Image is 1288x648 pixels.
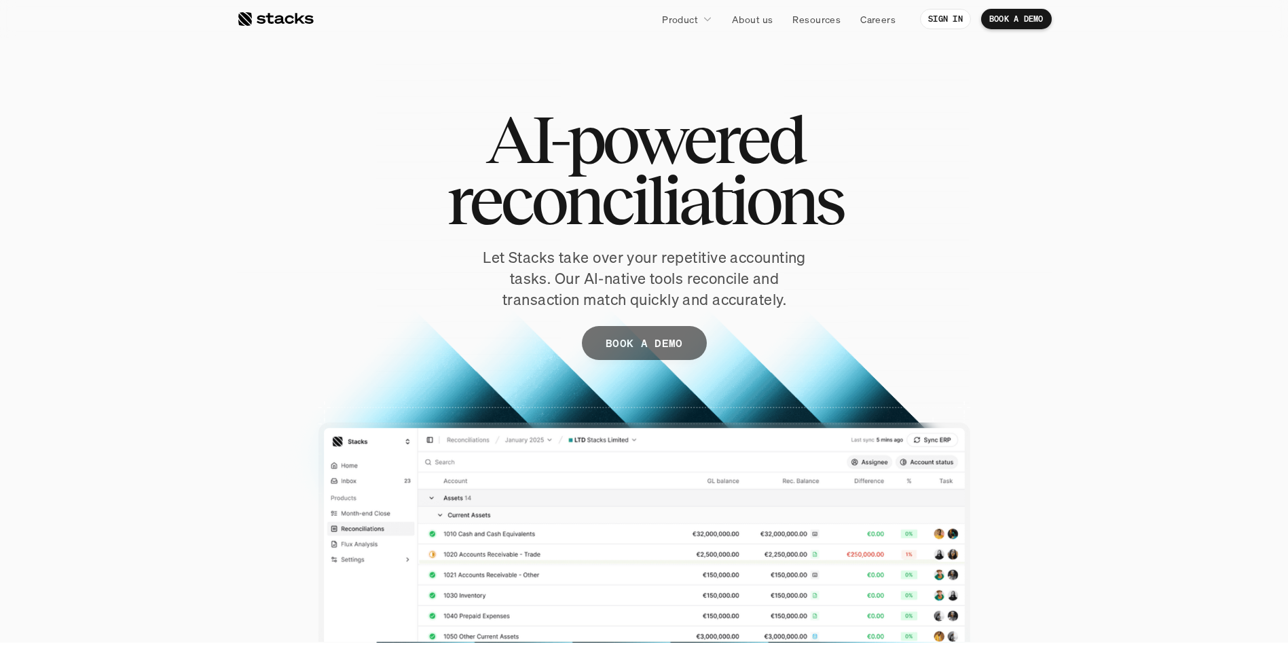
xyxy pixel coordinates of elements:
p: Product [662,12,698,26]
p: SIGN IN [928,14,963,24]
p: Let Stacks take over your repetitive accounting tasks. Our AI-native tools reconcile and transact... [458,247,831,310]
p: BOOK A DEMO [606,334,683,353]
span: AI-powered [485,109,803,170]
a: BOOK A DEMO [981,9,1052,29]
a: About us [724,7,781,31]
a: Resources [784,7,849,31]
p: About us [732,12,773,26]
p: Careers [860,12,896,26]
p: BOOK A DEMO [989,14,1044,24]
span: reconciliations [446,170,842,231]
a: SIGN IN [920,9,971,29]
a: Careers [852,7,904,31]
a: BOOK A DEMO [582,326,707,360]
p: Resources [792,12,841,26]
a: Privacy Policy [160,259,220,268]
